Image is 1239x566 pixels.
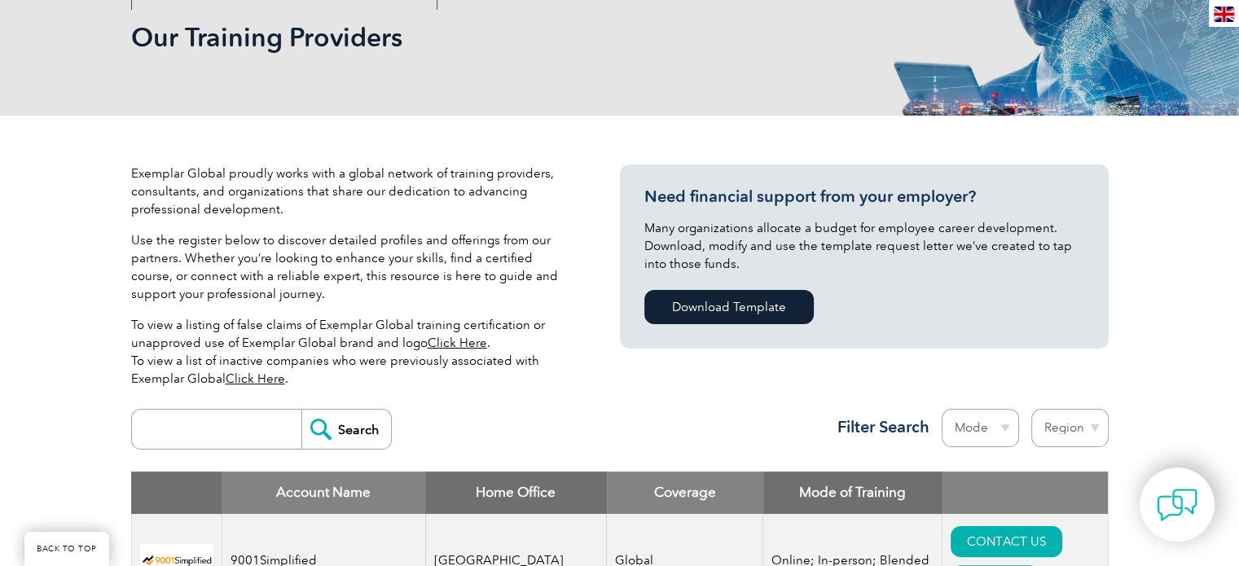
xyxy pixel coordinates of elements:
th: Mode of Training: activate to sort column ascending [763,472,942,514]
p: Exemplar Global proudly works with a global network of training providers, consultants, and organ... [131,165,571,218]
a: BACK TO TOP [24,532,109,566]
th: Account Name: activate to sort column descending [222,472,425,514]
img: contact-chat.png [1157,485,1197,525]
th: Coverage: activate to sort column ascending [607,472,763,514]
p: To view a listing of false claims of Exemplar Global training certification or unapproved use of ... [131,316,571,388]
input: Search [301,410,391,449]
img: en [1214,7,1234,22]
p: Use the register below to discover detailed profiles and offerings from our partners. Whether you... [131,231,571,303]
a: CONTACT US [951,526,1062,557]
p: Many organizations allocate a budget for employee career development. Download, modify and use th... [644,219,1084,273]
th: Home Office: activate to sort column ascending [425,472,607,514]
h3: Filter Search [828,417,929,437]
a: Download Template [644,290,814,324]
a: Click Here [226,371,285,386]
th: : activate to sort column ascending [942,472,1108,514]
h2: Our Training Providers [131,24,815,50]
a: Click Here [428,336,487,350]
h3: Need financial support from your employer? [644,186,1084,207]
